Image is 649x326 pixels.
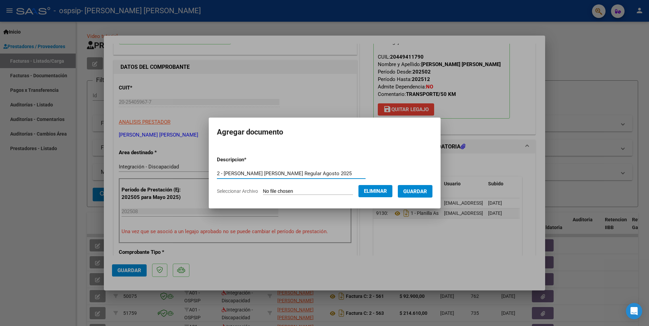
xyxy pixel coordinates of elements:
[358,185,392,197] button: Eliminar
[364,188,387,194] span: Eliminar
[626,303,642,319] div: Open Intercom Messenger
[217,156,282,164] p: Descripcion
[398,185,432,198] button: Guardar
[217,126,432,139] h2: Agregar documento
[217,188,258,194] span: Seleccionar Archivo
[403,188,427,195] span: Guardar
